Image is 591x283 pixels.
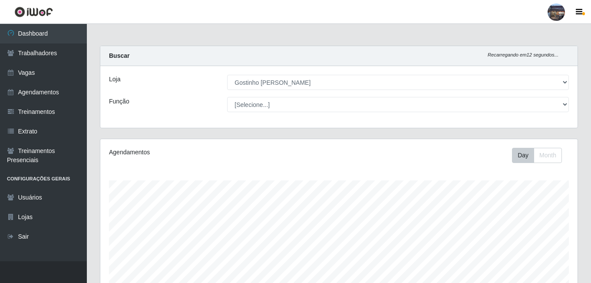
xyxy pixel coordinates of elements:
[512,148,534,163] button: Day
[109,52,129,59] strong: Buscar
[534,148,562,163] button: Month
[109,75,120,84] label: Loja
[14,7,53,17] img: CoreUI Logo
[512,148,562,163] div: First group
[512,148,569,163] div: Toolbar with button groups
[109,148,293,157] div: Agendamentos
[488,52,558,57] i: Recarregando em 12 segundos...
[109,97,129,106] label: Função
